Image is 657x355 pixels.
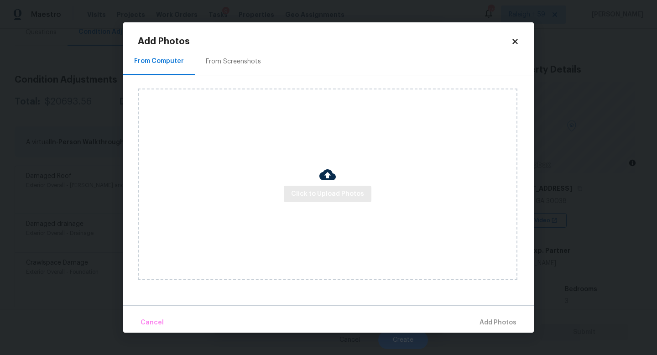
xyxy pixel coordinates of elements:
h2: Add Photos [138,37,511,46]
button: Click to Upload Photos [284,186,371,203]
div: From Screenshots [206,57,261,66]
div: From Computer [134,57,184,66]
span: Click to Upload Photos [291,188,364,200]
span: Cancel [141,317,164,329]
img: Cloud Upload Icon [319,167,336,183]
button: Cancel [137,313,167,333]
